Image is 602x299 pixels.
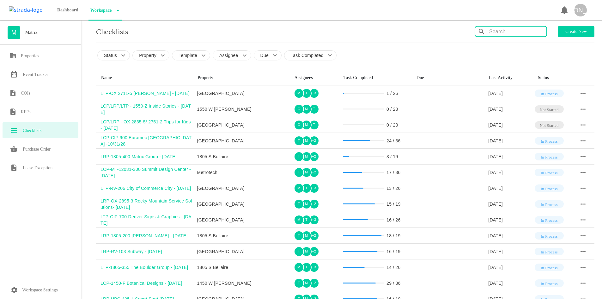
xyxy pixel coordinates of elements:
[294,104,304,114] div: C
[197,106,289,112] div: 1550 W [PERSON_NAME]
[294,120,304,130] div: C
[139,52,156,59] p: Property
[417,76,479,80] div: Due
[294,262,304,272] div: M
[197,185,289,191] div: [GEOGRAPHIC_DATA]
[100,248,193,255] div: LRP-RV-103 Subway - [DATE]
[100,103,193,115] div: LCP/LRP/LTP - 1550-Z Inside Stories - [DATE]
[301,278,312,288] div: M
[301,246,312,257] div: M
[488,138,533,144] div: [DATE]
[386,153,398,160] div: 3 / 19
[309,215,319,225] div: + 3
[309,199,319,209] div: + 2
[197,217,289,223] div: [GEOGRAPHIC_DATA]
[294,231,304,241] div: T
[289,71,338,85] th: Toggle SortBy
[23,146,51,153] h6: Purchase Order
[301,167,312,178] div: M
[535,90,564,97] div: In Process
[96,71,193,85] th: Toggle SortBy
[309,231,319,241] div: + 2
[386,185,401,191] div: 13 / 26
[197,280,289,286] div: 1450 W [PERSON_NAME]
[386,233,401,239] div: 18 / 19
[198,76,284,80] div: Property
[489,27,546,37] input: Search
[301,231,312,241] div: M
[535,232,564,240] div: In Process
[535,153,564,160] div: In Process
[179,52,197,59] p: Template
[309,152,319,162] div: + 2
[386,248,401,255] div: 16 / 19
[100,214,193,226] div: LTP-CIP-700 Denver Signs & Graphics - [DATE]
[484,71,533,85] th: Toggle SortBy
[488,169,533,176] div: [DATE]
[21,90,30,97] h6: COIs
[488,217,533,223] div: [DATE]
[294,167,304,178] div: T
[100,198,193,210] div: LRP-OX-2895-3 Rocky Mountain Service Solutions- [DATE]
[309,136,319,146] div: + 2
[197,153,289,160] div: 1805 S Bellaire
[100,119,193,131] div: LCP/LRP - OX 2835-5/ 2751-2 Trips for Kids - [DATE]
[219,52,238,59] p: Assignee
[294,199,304,209] div: T
[23,127,41,134] h6: Checklists
[386,280,401,286] div: 29 / 36
[489,76,528,80] div: Last Activity
[309,262,319,272] div: + 3
[533,71,572,85] th: Toggle SortBy
[488,153,533,160] div: [DATE]
[488,90,533,97] div: [DATE]
[301,120,312,130] div: M
[301,88,312,98] div: T
[100,233,193,239] div: LRP-1805-200 [PERSON_NAME] - [DATE]
[572,1,589,19] button: [PERSON_NAME]
[535,137,564,145] div: In Process
[100,90,193,97] div: LTP-OX 2711-5 [PERSON_NAME] - [DATE]
[488,185,533,191] div: [DATE]
[488,106,533,112] div: [DATE]
[301,199,312,209] div: M
[295,76,333,80] div: Assignees
[294,136,304,146] div: T
[309,88,319,98] div: + 3
[309,167,319,178] div: + 2
[193,71,289,85] th: Toggle SortBy
[558,26,594,37] button: Create new
[386,122,398,128] div: 0 / 23
[100,153,193,160] div: LRP-1805-400 Matrix Group - [DATE]
[309,278,319,288] div: + 2
[535,248,564,255] div: In Process
[535,264,564,271] div: In Process
[197,90,289,97] div: [GEOGRAPHIC_DATA]
[22,286,58,294] p: Workspace Settings
[309,104,319,114] div: T
[260,52,269,59] p: Due
[411,71,484,85] th: Toggle SortBy
[386,201,401,207] div: 15 / 19
[488,233,533,239] div: [DATE]
[294,246,304,257] div: T
[535,121,564,129] div: Not Started
[294,215,304,225] div: M
[344,76,406,80] div: Task Completed
[301,104,312,114] div: M
[197,201,289,207] div: [GEOGRAPHIC_DATA]
[197,248,289,255] div: [GEOGRAPHIC_DATA]
[535,200,564,208] div: In Process
[488,264,533,271] div: [DATE]
[197,264,289,271] div: 1805 S Bellaire
[294,152,304,162] div: T
[301,136,312,146] div: M
[538,76,567,80] div: Status
[301,152,312,162] div: M
[488,248,533,255] div: [DATE]
[535,184,564,192] div: In Process
[21,108,31,116] h6: RFPs
[8,26,20,39] div: M
[386,217,401,223] div: 16 / 26
[488,122,533,128] div: [DATE]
